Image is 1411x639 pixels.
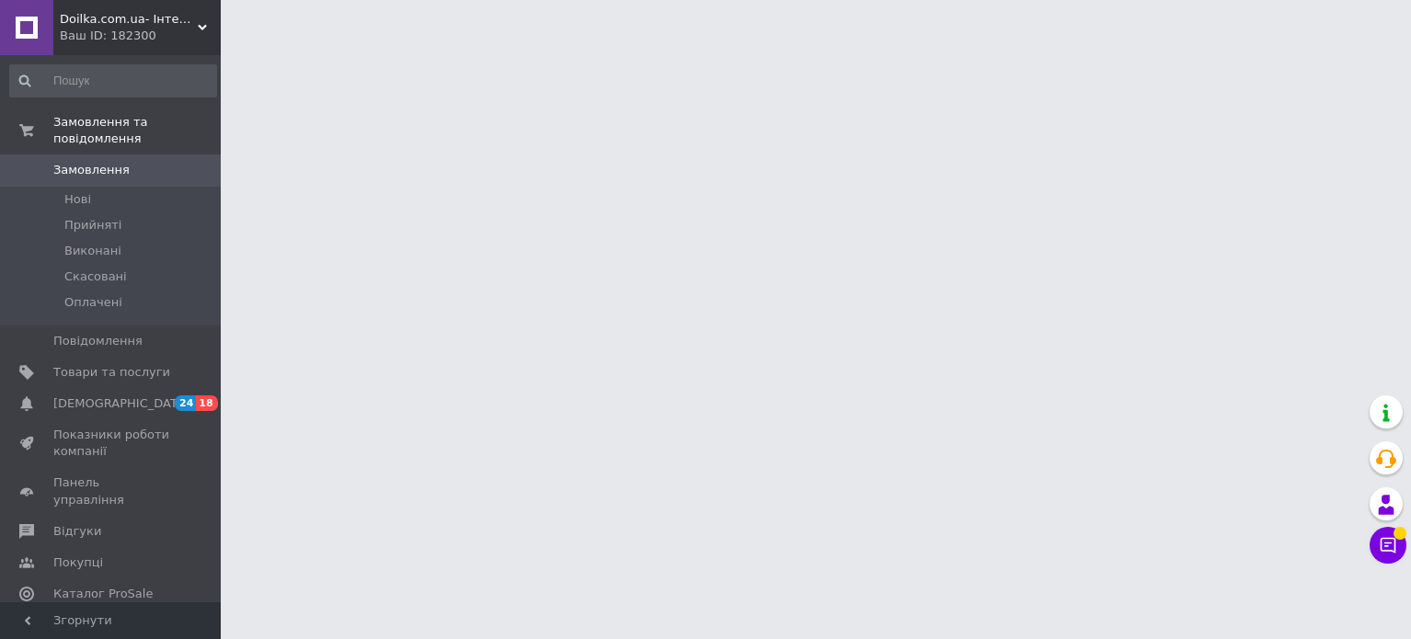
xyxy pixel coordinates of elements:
input: Пошук [9,64,217,97]
span: 24 [175,395,196,411]
button: Чат з покупцем [1370,527,1406,564]
span: Скасовані [64,268,127,285]
span: Прийняті [64,217,121,234]
span: Панель управління [53,474,170,508]
span: Оплачені [64,294,122,311]
span: Замовлення та повідомлення [53,114,221,147]
span: Покупці [53,554,103,571]
span: Показники роботи компанії [53,427,170,460]
span: Повідомлення [53,333,143,349]
span: Doilka.com.ua- Інтернет магазин товарів для сільського господарства [60,11,198,28]
div: Ваш ID: 182300 [60,28,221,44]
span: Товари та послуги [53,364,170,381]
span: [DEMOGRAPHIC_DATA] [53,395,189,412]
span: Відгуки [53,523,101,540]
span: Каталог ProSale [53,586,153,602]
span: Замовлення [53,162,130,178]
span: 18 [196,395,217,411]
span: Виконані [64,243,121,259]
span: Нові [64,191,91,208]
